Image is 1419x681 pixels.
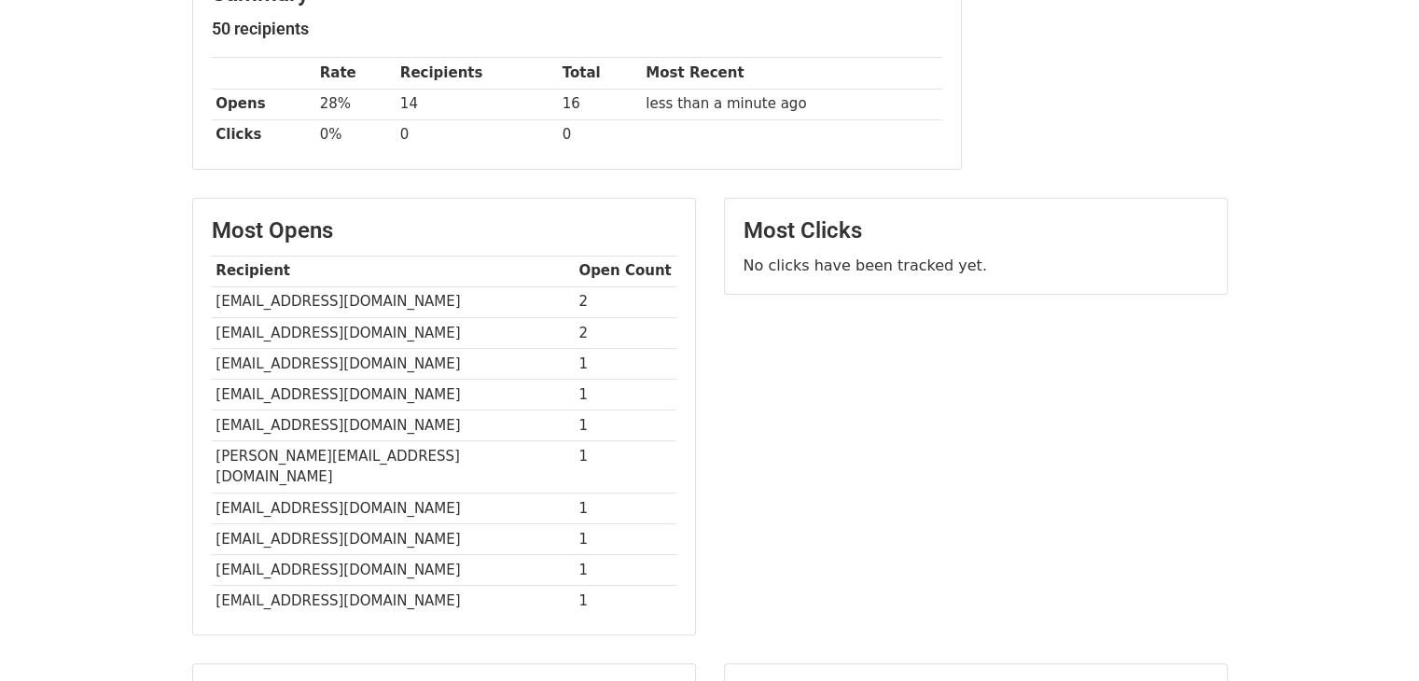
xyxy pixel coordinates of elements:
th: Opens [212,89,315,119]
td: 1 [575,379,676,410]
td: 1 [575,523,676,554]
td: [EMAIL_ADDRESS][DOMAIN_NAME] [212,493,575,523]
th: Recipients [396,58,558,89]
td: 0 [558,119,642,150]
iframe: Chat Widget [1326,591,1419,681]
td: 1 [575,493,676,523]
th: Total [558,58,642,89]
h3: Most Opens [212,217,676,244]
td: 28% [315,89,396,119]
th: Clicks [212,119,315,150]
td: 0 [396,119,558,150]
h5: 50 recipients [212,19,942,39]
th: Recipient [212,256,575,286]
td: [EMAIL_ADDRESS][DOMAIN_NAME] [212,379,575,410]
th: Open Count [575,256,676,286]
td: 2 [575,317,676,348]
td: [EMAIL_ADDRESS][DOMAIN_NAME] [212,317,575,348]
td: 1 [575,586,676,617]
th: Most Recent [641,58,941,89]
td: 1 [575,348,676,379]
th: Rate [315,58,396,89]
td: 14 [396,89,558,119]
td: [EMAIL_ADDRESS][DOMAIN_NAME] [212,286,575,317]
td: [EMAIL_ADDRESS][DOMAIN_NAME] [212,410,575,441]
h3: Most Clicks [744,217,1208,244]
td: [PERSON_NAME][EMAIL_ADDRESS][DOMAIN_NAME] [212,441,575,493]
td: [EMAIL_ADDRESS][DOMAIN_NAME] [212,586,575,617]
td: [EMAIL_ADDRESS][DOMAIN_NAME] [212,348,575,379]
td: 16 [558,89,642,119]
td: 0% [315,119,396,150]
td: 2 [575,286,676,317]
td: 1 [575,410,676,441]
td: [EMAIL_ADDRESS][DOMAIN_NAME] [212,554,575,585]
td: 1 [575,554,676,585]
td: [EMAIL_ADDRESS][DOMAIN_NAME] [212,523,575,554]
td: less than a minute ago [641,89,941,119]
td: 1 [575,441,676,493]
p: No clicks have been tracked yet. [744,256,1208,275]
